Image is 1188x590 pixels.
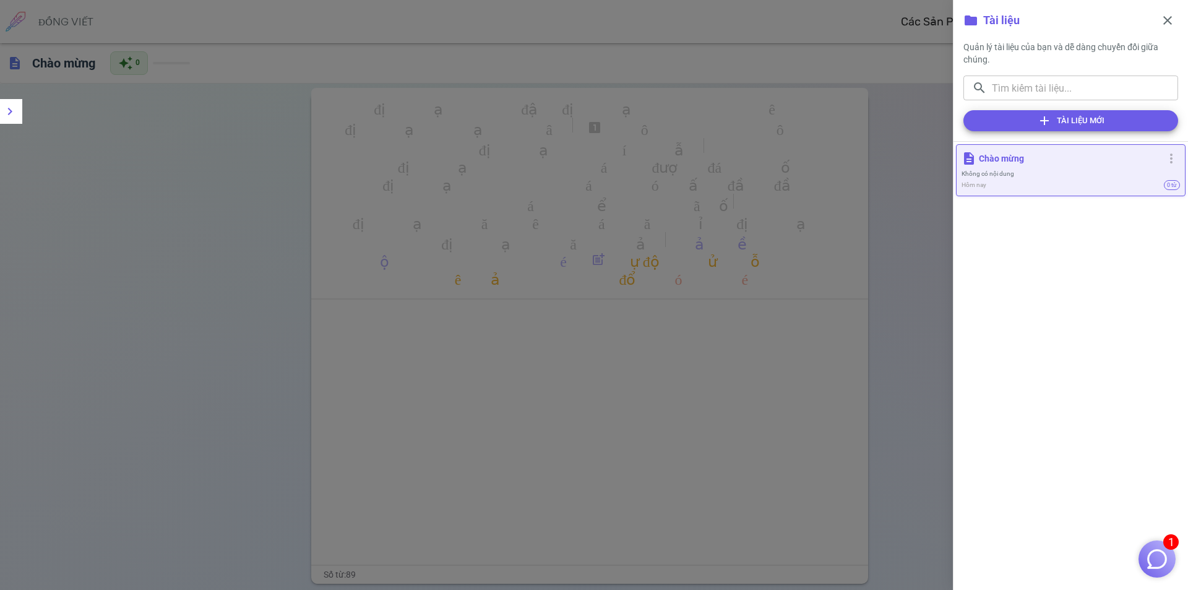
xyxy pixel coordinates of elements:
[963,110,1178,131] button: Tài liệu mới
[983,14,1020,27] font: Tài liệu
[962,170,1014,177] font: Không có nội dung
[1168,536,1174,549] font: 1
[992,76,1178,100] input: Tìm kiếm tài liệu...
[962,151,976,166] span: description
[1145,547,1169,571] img: Đóng trò chuyện
[963,13,978,28] span: folder
[963,42,1158,64] font: Quản lý tài liệu của bạn và dễ dàng chuyển đổi giữa chúng.
[1037,113,1052,128] span: add
[972,80,987,95] span: search
[1057,116,1104,125] font: Tài liệu mới
[979,154,1024,163] font: Chào mừng
[1164,151,1179,166] span: more_vert
[1167,182,1177,188] font: 0 từ
[1160,13,1175,28] span: close
[962,181,986,188] font: Hôm nay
